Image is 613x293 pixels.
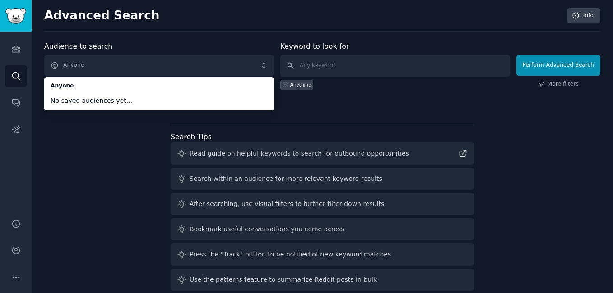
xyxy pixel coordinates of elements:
[44,9,562,23] h2: Advanced Search
[190,275,377,284] div: Use the patterns feature to summarize Reddit posts in bulk
[190,224,344,234] div: Bookmark useful conversations you come across
[171,133,212,141] label: Search Tips
[44,42,112,50] label: Audience to search
[190,149,409,158] div: Read guide on helpful keywords to search for outbound opportunities
[567,8,600,23] a: Info
[280,55,510,77] input: Any keyword
[538,80,579,88] a: More filters
[516,55,600,76] button: Perform Advanced Search
[51,82,268,90] span: Anyone
[44,55,274,76] button: Anyone
[51,96,268,105] span: No saved audiences yet...
[44,77,274,110] ul: Anyone
[190,199,384,209] div: After searching, use visual filters to further filter down results
[190,174,382,183] div: Search within an audience for more relevant keyword results
[280,42,349,50] label: Keyword to look for
[5,8,26,24] img: GummySearch logo
[190,250,391,259] div: Press the "Track" button to be notified of new keyword matches
[290,82,311,88] div: Anything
